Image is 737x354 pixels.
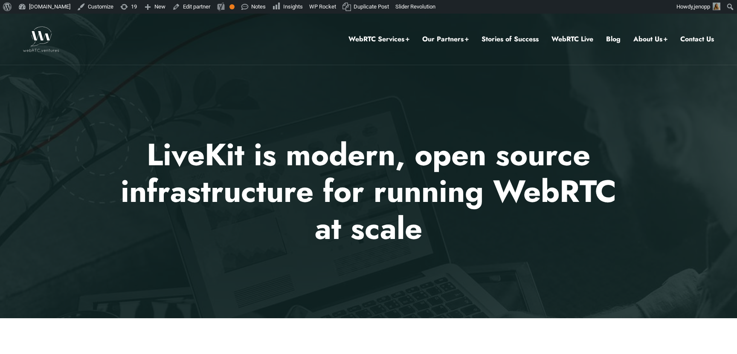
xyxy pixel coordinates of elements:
[633,34,667,45] a: About Us
[680,34,714,45] a: Contact Us
[482,34,539,45] a: Stories of Success
[422,34,469,45] a: Our Partners
[606,34,621,45] a: Blog
[229,4,235,9] div: OK
[23,26,59,52] img: WebRTC.ventures
[694,3,710,10] span: jenopp
[119,136,618,247] p: LiveKit is modern, open source infrastructure for running WebRTC at scale
[348,34,409,45] a: WebRTC Services
[551,34,593,45] a: WebRTC Live
[395,3,435,10] span: Slider Revolution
